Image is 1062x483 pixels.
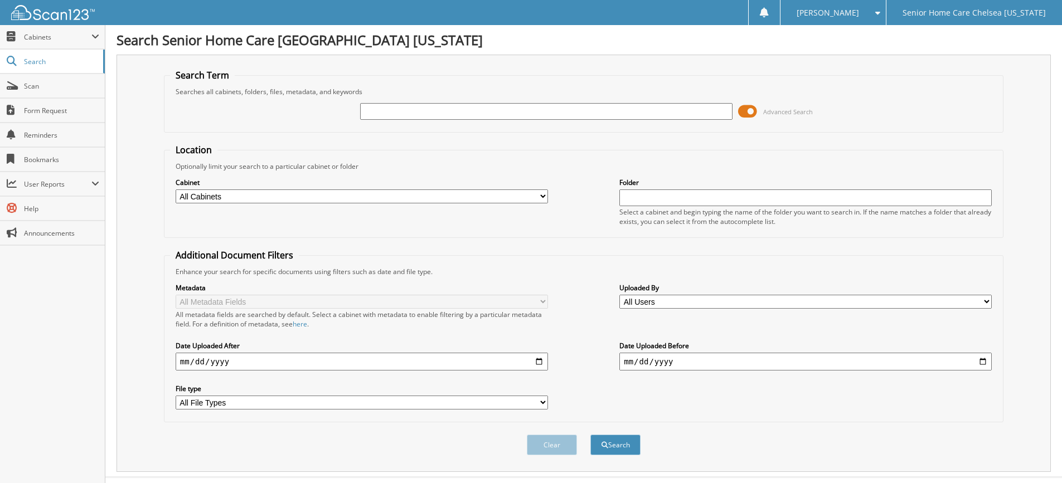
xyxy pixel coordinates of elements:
[176,384,548,393] label: File type
[24,32,91,42] span: Cabinets
[590,435,641,455] button: Search
[903,9,1046,16] span: Senior Home Care Chelsea [US_STATE]
[170,249,299,261] legend: Additional Document Filters
[24,228,99,238] span: Announcements
[619,341,992,350] label: Date Uploaded Before
[176,353,548,370] input: start
[24,81,99,91] span: Scan
[170,267,997,276] div: Enhance your search for specific documents using filters such as date and file type.
[24,179,91,189] span: User Reports
[170,69,235,81] legend: Search Term
[763,108,813,116] span: Advanced Search
[797,9,859,16] span: [PERSON_NAME]
[176,341,548,350] label: Date Uploaded After
[527,435,577,455] button: Clear
[619,353,992,370] input: end
[176,310,548,329] div: All metadata fields are searched by default. Select a cabinet with metadata to enable filtering b...
[24,57,98,66] span: Search
[1006,430,1062,483] iframe: Chat Widget
[24,155,99,164] span: Bookmarks
[24,106,99,115] span: Form Request
[11,5,95,20] img: scan123-logo-white.svg
[619,283,992,292] label: Uploaded By
[176,178,548,187] label: Cabinet
[117,31,1051,49] h1: Search Senior Home Care [GEOGRAPHIC_DATA] [US_STATE]
[619,207,992,226] div: Select a cabinet and begin typing the name of the folder you want to search in. If the name match...
[24,130,99,140] span: Reminders
[170,87,997,96] div: Searches all cabinets, folders, files, metadata, and keywords
[293,319,307,329] a: here
[619,178,992,187] label: Folder
[176,283,548,292] label: Metadata
[170,144,217,156] legend: Location
[24,204,99,213] span: Help
[170,162,997,171] div: Optionally limit your search to a particular cabinet or folder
